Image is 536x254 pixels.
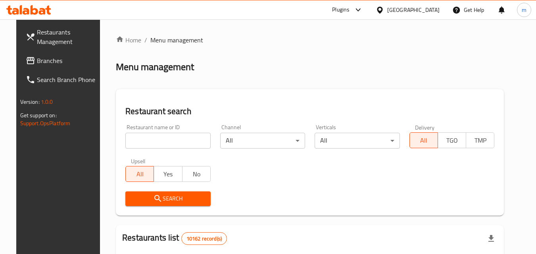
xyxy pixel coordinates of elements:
[154,166,182,182] button: Yes
[181,232,227,245] div: Total records count
[182,166,211,182] button: No
[20,118,71,128] a: Support.OpsPlatform
[441,135,463,146] span: TGO
[131,158,146,164] label: Upsell
[332,5,350,15] div: Plugins
[20,110,57,120] span: Get support on:
[19,23,106,51] a: Restaurants Management
[129,168,151,180] span: All
[315,133,400,149] div: All
[522,6,526,14] span: m
[438,132,466,148] button: TGO
[125,191,211,206] button: Search
[150,35,203,45] span: Menu management
[387,6,440,14] div: [GEOGRAPHIC_DATA]
[413,135,435,146] span: All
[144,35,147,45] li: /
[482,229,501,248] div: Export file
[41,97,53,107] span: 1.0.0
[182,235,227,243] span: 10162 record(s)
[125,166,154,182] button: All
[20,97,40,107] span: Version:
[122,232,227,245] h2: Restaurants list
[37,75,100,84] span: Search Branch Phone
[186,168,207,180] span: No
[466,132,494,148] button: TMP
[469,135,491,146] span: TMP
[125,133,211,149] input: Search for restaurant name or ID..
[37,56,100,65] span: Branches
[37,27,100,46] span: Restaurants Management
[19,70,106,89] a: Search Branch Phone
[125,105,494,117] h2: Restaurant search
[409,132,438,148] button: All
[116,35,141,45] a: Home
[415,124,435,130] label: Delivery
[116,61,194,73] h2: Menu management
[132,194,204,204] span: Search
[116,35,504,45] nav: breadcrumb
[220,133,305,149] div: All
[157,168,179,180] span: Yes
[19,51,106,70] a: Branches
